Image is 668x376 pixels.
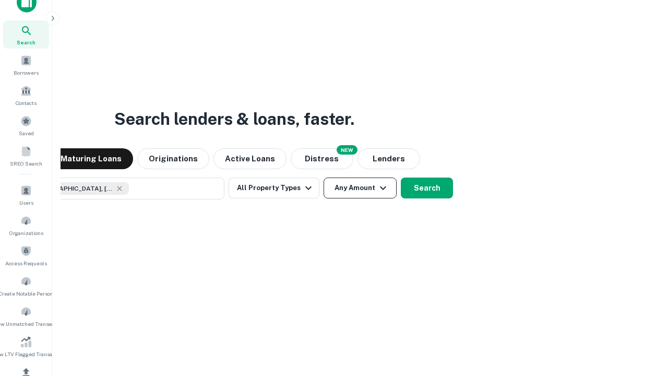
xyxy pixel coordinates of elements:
[19,129,34,137] span: Saved
[35,184,113,193] span: [GEOGRAPHIC_DATA], [GEOGRAPHIC_DATA], [GEOGRAPHIC_DATA]
[5,259,47,267] span: Access Requests
[401,178,453,198] button: Search
[3,20,49,49] a: Search
[3,211,49,239] a: Organizations
[14,68,39,77] span: Borrowers
[10,159,42,168] span: SREO Search
[3,81,49,109] a: Contacts
[3,142,49,170] a: SREO Search
[324,178,397,198] button: Any Amount
[3,241,49,269] a: Access Requests
[357,148,420,169] button: Lenders
[291,148,353,169] button: Search distressed loans with lien and other non-mortgage details.
[16,99,37,107] span: Contacts
[16,178,224,199] button: [GEOGRAPHIC_DATA], [GEOGRAPHIC_DATA], [GEOGRAPHIC_DATA]
[114,107,354,132] h3: Search lenders & loans, faster.
[137,148,209,169] button: Originations
[3,181,49,209] a: Users
[9,229,43,237] span: Organizations
[616,292,668,343] iframe: Chat Widget
[229,178,319,198] button: All Property Types
[3,111,49,139] a: Saved
[213,148,287,169] button: Active Loans
[19,198,33,207] span: Users
[3,51,49,79] a: Borrowers
[337,145,357,155] div: NEW
[49,148,133,169] button: Maturing Loans
[3,272,49,300] a: Create Notable Person
[3,302,49,330] a: Review Unmatched Transactions
[3,332,49,360] a: Review LTV Flagged Transactions
[17,38,35,46] span: Search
